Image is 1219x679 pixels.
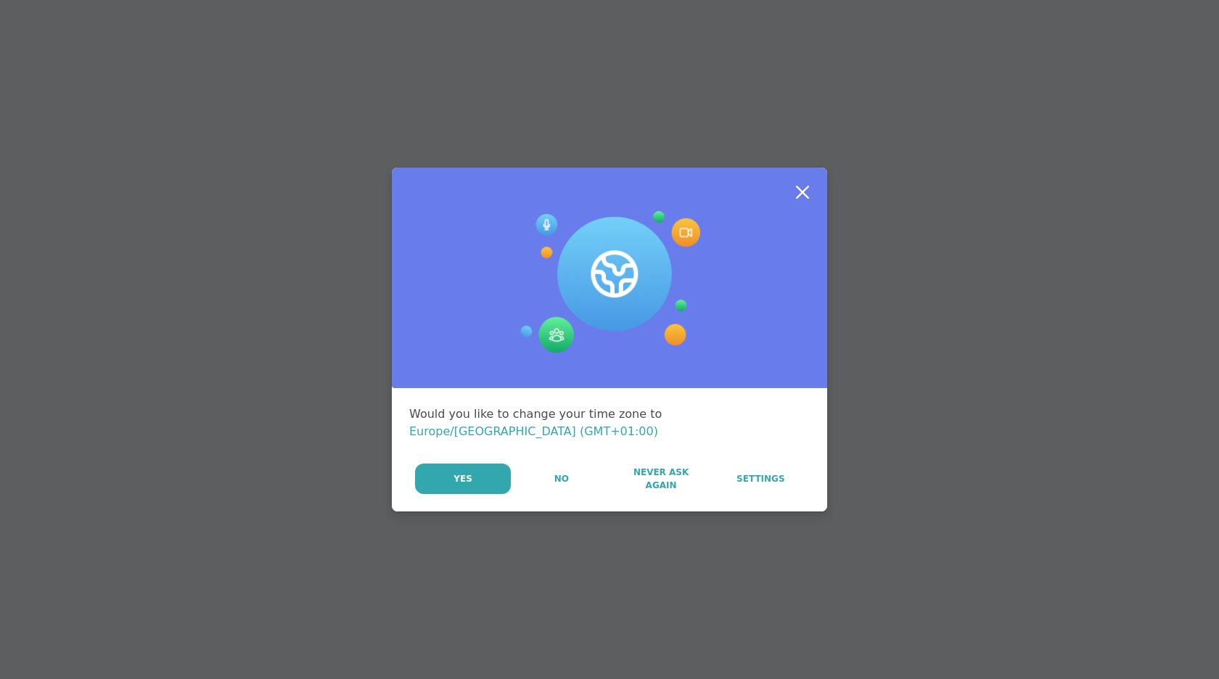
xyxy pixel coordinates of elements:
a: Settings [712,464,810,494]
button: Yes [415,464,511,494]
div: Would you like to change your time zone to [409,406,810,440]
span: No [554,472,569,485]
img: Session Experience [519,211,700,353]
span: Never Ask Again [619,466,702,492]
span: Settings [736,472,785,485]
button: Never Ask Again [612,464,710,494]
span: Yes [453,472,472,485]
button: No [512,464,610,494]
span: Europe/[GEOGRAPHIC_DATA] (GMT+01:00) [409,424,658,438]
